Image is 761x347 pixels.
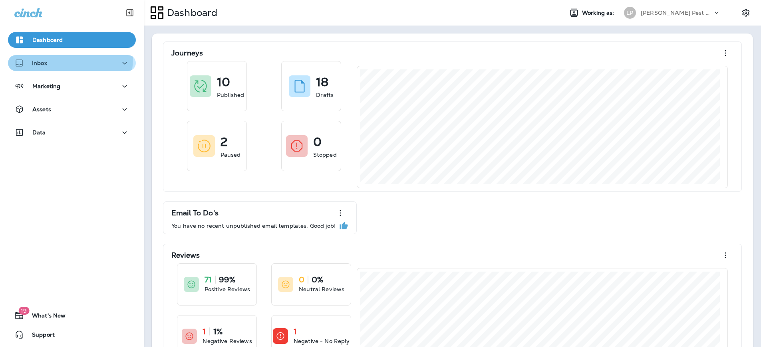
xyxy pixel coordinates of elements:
button: Assets [8,101,136,117]
button: Dashboard [8,32,136,48]
span: What's New [24,312,66,322]
p: [PERSON_NAME] Pest Control [641,10,713,16]
p: Negative Reviews [203,337,252,345]
p: 2 [221,138,228,146]
button: 19What's New [8,308,136,323]
button: Settings [739,6,753,20]
p: 0 [299,276,304,284]
p: Negative - No Reply [294,337,350,345]
p: 10 [217,78,230,86]
p: Drafts [316,91,334,99]
p: Assets [32,106,51,112]
p: Positive Reviews [205,285,250,293]
p: 1 [203,327,206,335]
p: Reviews [171,251,200,259]
p: Inbox [32,60,47,66]
button: Data [8,124,136,140]
button: Marketing [8,78,136,94]
p: Email To Do's [171,209,219,217]
span: 19 [18,307,29,315]
p: 71 [205,276,212,284]
div: LP [624,7,636,19]
p: Marketing [32,83,60,89]
p: You have no recent unpublished email templates. Good job! [171,223,336,229]
p: 0% [312,276,323,284]
span: Support [24,331,55,341]
p: 0 [313,138,322,146]
p: 99% [219,276,235,284]
p: Dashboard [32,37,63,43]
p: Dashboard [164,7,217,19]
p: 1% [213,327,223,335]
p: Published [217,91,244,99]
p: Paused [221,151,241,159]
p: Journeys [171,49,203,57]
span: Working as: [582,10,616,16]
button: Inbox [8,55,136,71]
p: 18 [316,78,328,86]
p: Stopped [313,151,337,159]
button: Collapse Sidebar [119,5,141,21]
p: 1 [294,327,297,335]
p: Neutral Reviews [299,285,344,293]
p: Data [32,129,46,136]
button: Support [8,327,136,343]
